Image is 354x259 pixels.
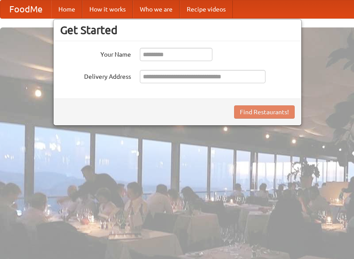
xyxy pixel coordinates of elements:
a: Recipe videos [180,0,233,18]
label: Delivery Address [60,70,131,81]
button: Find Restaurants! [234,105,295,119]
a: FoodMe [0,0,51,18]
h3: Get Started [60,23,295,37]
a: How it works [82,0,133,18]
a: Home [51,0,82,18]
label: Your Name [60,48,131,59]
a: Who we are [133,0,180,18]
